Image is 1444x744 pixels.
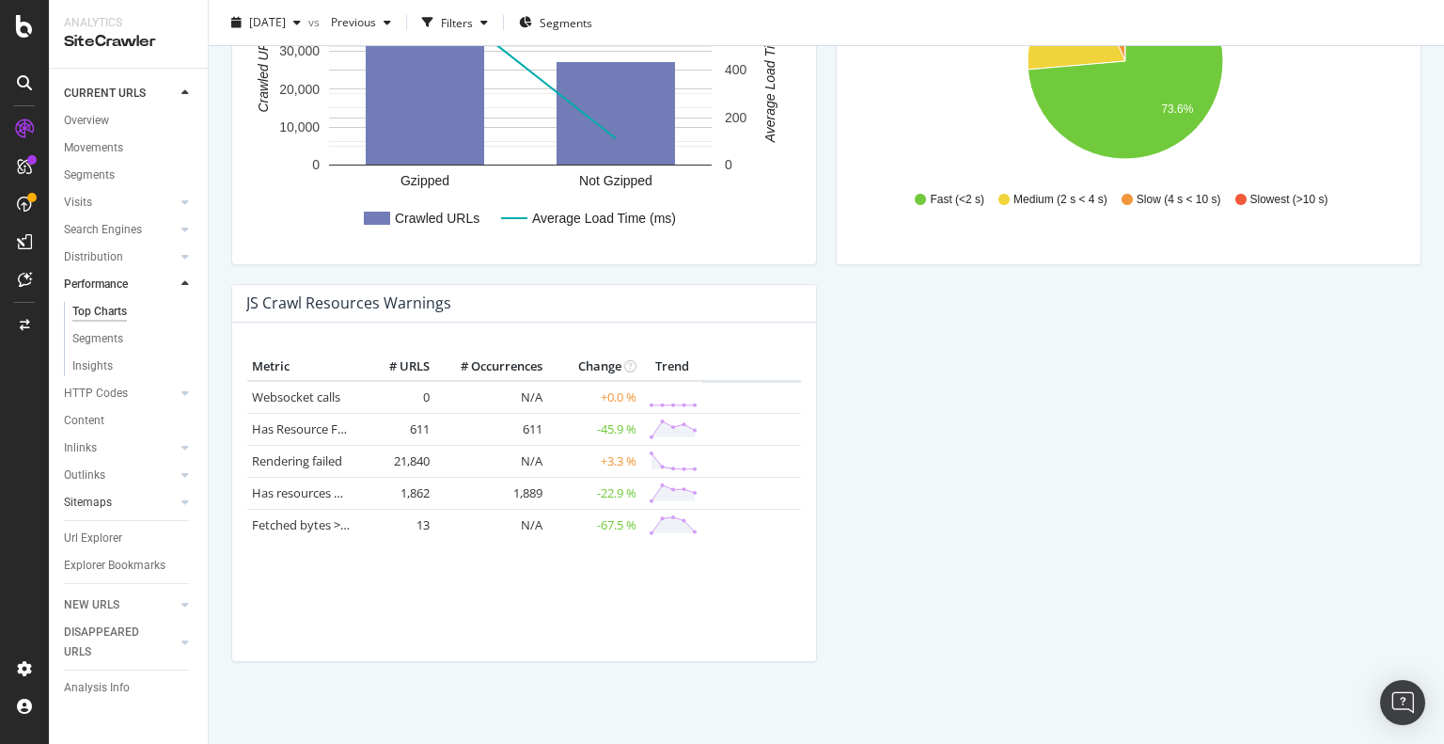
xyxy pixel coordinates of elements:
[64,138,195,158] a: Movements
[64,678,130,698] div: Analysis Info
[64,247,176,267] a: Distribution
[279,82,320,97] text: 20,000
[434,509,547,541] td: N/A
[64,623,176,662] a: DISAPPEARED URLS
[434,445,547,477] td: N/A
[279,43,320,58] text: 30,000
[323,14,376,30] span: Previous
[725,157,732,172] text: 0
[532,211,676,226] text: Average Load Time (ms)
[64,438,97,458] div: Inlinks
[64,556,195,576] a: Explorer Bookmarks
[252,388,340,405] a: Websocket calls
[72,302,195,322] a: Top Charts
[64,384,128,404] div: HTTP Codes
[579,173,652,188] text: Not Gzipped
[434,381,547,414] td: N/A
[252,452,342,469] a: Rendering failed
[434,413,547,445] td: 611
[64,193,176,213] a: Visits
[323,8,399,38] button: Previous
[64,84,146,103] div: CURRENT URLS
[547,413,641,445] td: -45.9 %
[1380,680,1425,725] div: Open Intercom Messenger
[1137,192,1221,208] span: Slow (4 s < 10 s)
[64,493,176,513] a: Sitemaps
[308,14,323,30] span: vs
[224,8,308,38] button: [DATE]
[395,211,479,226] text: Crawled URLs
[64,138,123,158] div: Movements
[511,8,600,38] button: Segments
[252,420,393,437] a: Has Resource Fetch error
[279,119,320,135] text: 10,000
[441,14,473,30] div: Filters
[64,275,176,294] a: Performance
[64,595,119,615] div: NEW URLS
[547,381,641,414] td: +0.0 %
[359,353,434,381] th: # URLS
[252,484,454,501] a: Has resources blocked by robots.txt
[64,166,195,185] a: Segments
[64,678,195,698] a: Analysis Info
[400,173,449,188] text: Gzipped
[312,157,320,172] text: 0
[547,509,641,541] td: -67.5 %
[434,353,547,381] th: # Occurrences
[72,356,195,376] a: Insights
[1161,103,1193,116] text: 73.6%
[641,353,702,381] th: Trend
[725,62,747,77] text: 400
[72,329,195,349] a: Segments
[1013,192,1107,208] span: Medium (2 s < 4 s)
[64,111,195,131] a: Overview
[64,529,195,548] a: Url Explorer
[247,353,359,381] th: Metric
[64,31,193,53] div: SiteCrawler
[64,411,195,431] a: Content
[64,247,123,267] div: Distribution
[725,110,747,125] text: 200
[72,302,127,322] div: Top Charts
[547,477,641,509] td: -22.9 %
[249,14,286,30] span: 2025 Aug. 5th
[64,220,142,240] div: Search Engines
[434,477,547,509] td: 1,889
[64,595,176,615] a: NEW URLS
[64,466,105,485] div: Outlinks
[359,445,434,477] td: 21,840
[64,493,112,513] div: Sitemaps
[547,353,641,381] th: Change
[359,381,434,414] td: 0
[64,438,176,458] a: Inlinks
[540,14,592,30] span: Segments
[415,8,495,38] button: Filters
[72,356,113,376] div: Insights
[72,329,123,349] div: Segments
[246,291,451,316] h4: JS Crawl Resources Warnings
[256,27,271,112] text: Crawled URLs
[64,84,176,103] a: CURRENT URLS
[64,529,122,548] div: Url Explorer
[64,275,128,294] div: Performance
[359,413,434,445] td: 611
[64,411,104,431] div: Content
[1250,192,1328,208] span: Slowest (>10 s)
[930,192,984,208] span: Fast (<2 s)
[64,556,165,576] div: Explorer Bookmarks
[64,111,109,131] div: Overview
[547,445,641,477] td: +3.3 %
[64,193,92,213] div: Visits
[64,166,115,185] div: Segments
[252,516,390,533] a: Fetched bytes > 5,000 KB
[64,466,176,485] a: Outlinks
[64,15,193,31] div: Analytics
[359,477,434,509] td: 1,862
[64,384,176,404] a: HTTP Codes
[359,509,434,541] td: 13
[64,623,159,662] div: DISAPPEARED URLS
[64,220,176,240] a: Search Engines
